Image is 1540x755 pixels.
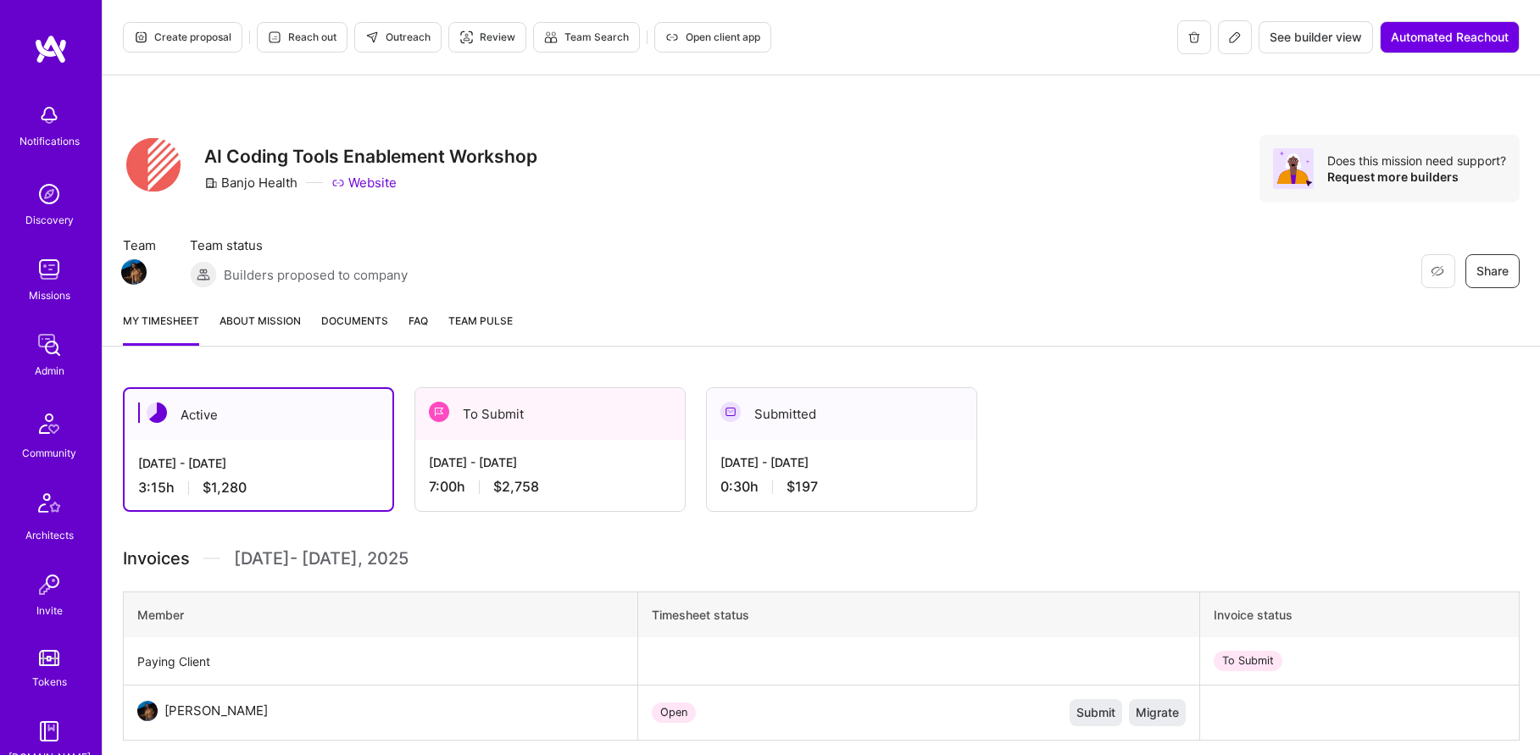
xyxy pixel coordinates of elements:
div: [PERSON_NAME] [164,701,268,721]
span: Team Search [544,30,629,45]
div: Invite [36,602,63,619]
div: [DATE] - [DATE] [138,454,379,472]
div: 3:15 h [138,479,379,497]
button: Review [448,22,526,53]
button: See builder view [1259,21,1373,53]
span: Team Pulse [448,314,513,327]
button: Outreach [354,22,442,53]
div: Admin [35,362,64,380]
span: Team status [190,236,408,254]
div: Architects [25,526,74,544]
img: Avatar [1273,148,1314,189]
div: [DATE] - [DATE] [720,453,963,471]
span: Documents [321,312,388,330]
span: Migrate [1136,704,1179,721]
img: logo [34,34,68,64]
i: icon CompanyGray [204,176,218,190]
img: tokens [39,650,59,666]
span: $2,758 [493,478,539,496]
img: Divider [203,546,220,571]
img: Invite [32,568,66,602]
div: To Submit [415,388,685,440]
img: Company Logo [125,135,181,196]
div: Submitted [707,388,976,440]
div: Request more builders [1327,169,1506,185]
span: Invoices [123,546,190,571]
a: Documents [321,312,388,346]
th: Timesheet status [637,592,1200,638]
span: Builders proposed to company [224,266,408,284]
span: Team [123,236,156,254]
h3: AI Coding Tools Enablement Workshop [204,146,537,167]
span: $1,280 [203,479,247,497]
button: Open client app [654,22,771,53]
button: Reach out [257,22,347,53]
span: Submit [1076,704,1115,721]
img: Team Member Avatar [121,259,147,285]
span: See builder view [1270,29,1362,46]
img: Submitted [720,402,741,422]
img: Builders proposed to company [190,261,217,288]
span: Review [459,30,515,45]
i: icon Proposal [134,31,147,44]
button: Create proposal [123,22,242,53]
a: Website [331,174,397,192]
i: icon EyeClosed [1431,264,1444,278]
div: Community [22,444,76,462]
img: Architects [29,486,69,526]
a: FAQ [409,312,428,346]
img: guide book [32,714,66,748]
a: Team Member Avatar [123,258,145,286]
span: Open client app [665,30,760,45]
div: 0:30 h [720,478,963,496]
div: Discovery [25,211,74,229]
div: Active [125,389,392,441]
div: Open [652,702,696,723]
span: Outreach [365,30,431,45]
div: [DATE] - [DATE] [429,453,671,471]
div: 7:00 h [429,478,671,496]
a: Team Pulse [448,312,513,346]
i: icon Targeter [459,31,473,44]
span: Reach out [268,30,336,45]
img: Community [29,403,69,444]
button: Submit [1070,699,1122,726]
span: Automated Reachout [1391,29,1509,46]
a: About Mission [220,312,301,346]
img: teamwork [32,253,66,286]
a: My timesheet [123,312,199,346]
span: Share [1476,263,1509,280]
img: Active [147,402,167,423]
button: Share [1465,254,1520,288]
img: admin teamwork [32,328,66,362]
th: Invoice status [1200,592,1520,638]
div: To Submit [1214,651,1282,671]
img: To Submit [429,402,449,422]
img: bell [32,98,66,132]
div: Does this mission need support? [1327,153,1506,169]
img: User Avatar [137,701,158,721]
span: $197 [787,478,818,496]
div: Missions [29,286,70,304]
div: Notifications [19,132,80,150]
button: Migrate [1129,699,1186,726]
th: Member [124,592,638,638]
div: Tokens [32,673,67,691]
span: Create proposal [134,30,231,45]
span: [DATE] - [DATE] , 2025 [234,546,409,571]
img: discovery [32,177,66,211]
button: Team Search [533,22,640,53]
button: Automated Reachout [1380,21,1520,53]
td: Paying Client [124,637,638,686]
div: Banjo Health [204,174,297,192]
